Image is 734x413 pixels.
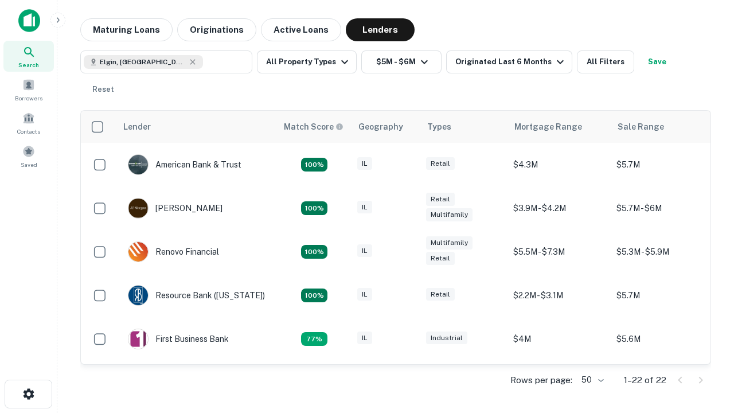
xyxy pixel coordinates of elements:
button: Maturing Loans [80,18,173,41]
div: Capitalize uses an advanced AI algorithm to match your search with the best lender. The match sco... [284,120,343,133]
img: capitalize-icon.png [18,9,40,32]
th: Capitalize uses an advanced AI algorithm to match your search with the best lender. The match sco... [277,111,352,143]
th: Types [420,111,507,143]
div: Sale Range [618,120,664,134]
div: Retail [426,252,455,265]
div: First Business Bank [128,329,229,349]
div: IL [357,288,372,301]
div: Geography [358,120,403,134]
img: picture [128,329,148,349]
a: Search [3,41,54,72]
td: $3.1M [507,361,611,404]
span: Contacts [17,127,40,136]
a: Contacts [3,107,54,138]
div: Renovo Financial [128,241,219,262]
div: Retail [426,288,455,301]
div: Lender [123,120,151,134]
td: $5.3M - $5.9M [611,230,714,274]
button: $5M - $6M [361,50,442,73]
td: $5.6M [611,317,714,361]
td: $3.9M - $4.2M [507,186,611,230]
div: Industrial [426,332,467,345]
div: Matching Properties: 4, hasApolloMatch: undefined [301,201,327,215]
td: $5.7M [611,274,714,317]
img: picture [128,286,148,305]
div: Retail [426,157,455,170]
p: Rows per page: [510,373,572,387]
div: Matching Properties: 4, hasApolloMatch: undefined [301,245,327,259]
a: Borrowers [3,74,54,105]
td: $5.7M - $6M [611,186,714,230]
div: American Bank & Trust [128,154,241,175]
div: Originated Last 6 Months [455,55,567,69]
th: Lender [116,111,277,143]
div: IL [357,157,372,170]
div: 50 [577,372,606,388]
span: Elgin, [GEOGRAPHIC_DATA], [GEOGRAPHIC_DATA] [100,57,186,67]
button: Active Loans [261,18,341,41]
td: $5.5M - $7.3M [507,230,611,274]
div: Resource Bank ([US_STATE]) [128,285,265,306]
span: Search [18,60,39,69]
div: Matching Properties: 7, hasApolloMatch: undefined [301,158,327,172]
div: IL [357,332,372,345]
div: Types [427,120,451,134]
td: $5.1M [611,361,714,404]
div: Multifamily [426,236,473,250]
p: 1–22 of 22 [624,373,666,387]
div: IL [357,244,372,258]
button: Originated Last 6 Months [446,50,572,73]
img: picture [128,155,148,174]
td: $5.7M [611,143,714,186]
button: All Filters [577,50,634,73]
div: IL [357,201,372,214]
th: Sale Range [611,111,714,143]
td: $4.3M [507,143,611,186]
button: All Property Types [257,50,357,73]
a: Saved [3,141,54,172]
div: Multifamily [426,208,473,221]
iframe: Chat Widget [677,321,734,376]
td: $4M [507,317,611,361]
div: [PERSON_NAME] [128,198,222,219]
div: Matching Properties: 4, hasApolloMatch: undefined [301,289,327,302]
button: Reset [85,78,122,101]
img: picture [128,242,148,262]
span: Saved [21,160,37,169]
th: Geography [352,111,420,143]
th: Mortgage Range [507,111,611,143]
button: Save your search to get updates of matches that match your search criteria. [639,50,676,73]
h6: Match Score [284,120,341,133]
div: Mortgage Range [514,120,582,134]
td: $2.2M - $3.1M [507,274,611,317]
button: Originations [177,18,256,41]
img: picture [128,198,148,218]
span: Borrowers [15,93,42,103]
div: Retail [426,193,455,206]
div: Matching Properties: 3, hasApolloMatch: undefined [301,332,327,346]
button: Lenders [346,18,415,41]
